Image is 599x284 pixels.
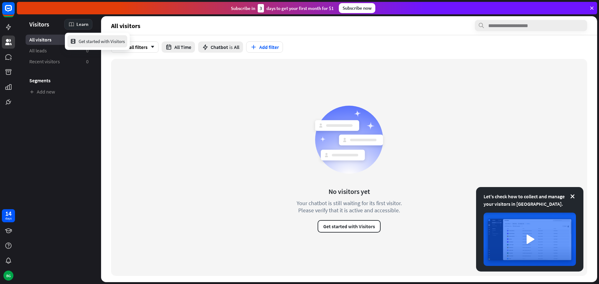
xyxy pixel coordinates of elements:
[26,87,92,97] a: Add new
[86,58,89,65] aside: 0
[3,271,13,281] div: BG
[484,193,576,208] div: Let's check how to collect and manage your visitors in [GEOGRAPHIC_DATA].
[5,216,12,221] div: days
[111,22,140,29] span: All visitors
[258,4,264,12] div: 3
[162,41,195,53] button: All Time
[29,21,49,28] span: Visitors
[318,220,381,233] button: Get started with Visitors
[234,44,239,50] span: All
[246,41,283,53] button: Add filter
[211,44,228,50] span: Chatbot
[29,47,47,54] span: All leads
[229,44,233,50] span: is
[26,46,92,56] a: All leads 0
[26,77,92,84] h3: Segments
[26,56,92,67] a: Recent visitors 0
[2,209,15,222] a: 14 days
[29,36,51,43] span: All visitors
[5,211,12,216] div: 14
[70,35,125,47] div: Get started with Visitors
[76,21,88,27] span: Learn
[285,200,413,214] div: Your chatbot is still waiting for its first visitor. Please verify that it is active and accessible.
[86,47,89,54] aside: 0
[329,187,370,196] div: No visitors yet
[484,213,576,266] img: image
[29,58,60,65] span: Recent visitors
[5,2,24,21] button: Open LiveChat chat widget
[148,45,154,49] i: arrow_down
[339,3,375,13] div: Subscribe now
[111,41,158,53] div: Match all filters
[231,4,334,12] div: Subscribe in days to get your first month for $1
